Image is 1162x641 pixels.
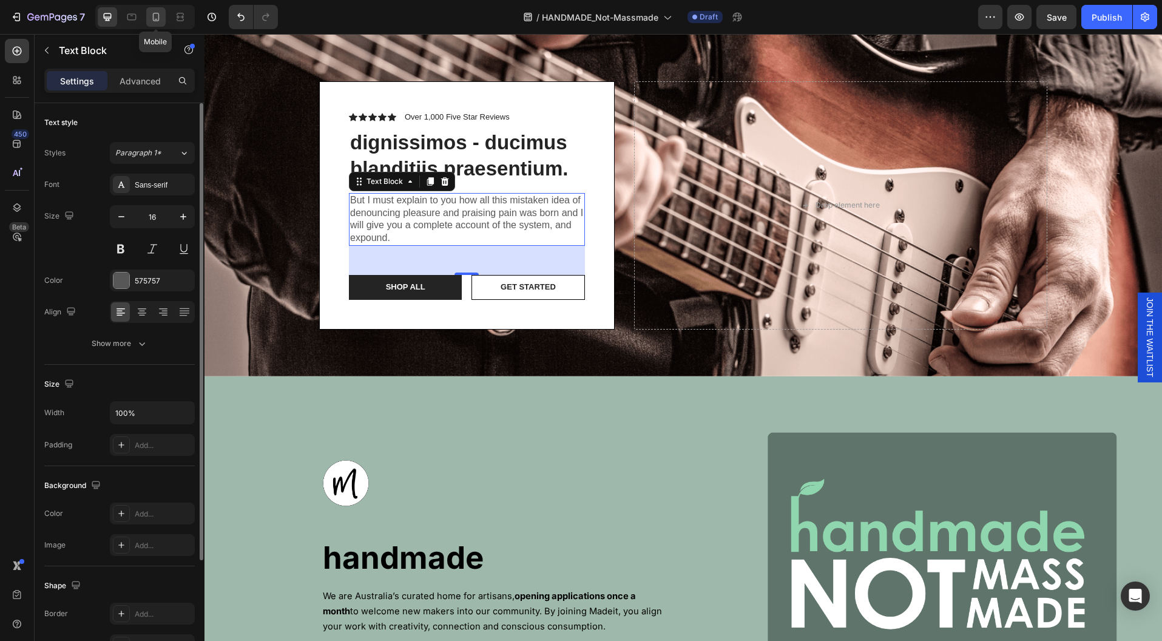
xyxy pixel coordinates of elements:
[118,505,461,542] p: handmade
[12,129,29,139] div: 450
[611,166,675,176] div: Drop element here
[204,34,1162,641] iframe: Design area
[700,12,718,22] span: Draft
[44,608,68,619] div: Border
[92,337,148,350] div: Show more
[296,248,351,259] div: Get started
[267,241,380,266] button: Get started
[44,407,64,418] div: Width
[44,508,63,519] div: Color
[44,439,72,450] div: Padding
[5,5,90,29] button: 7
[110,142,195,164] button: Paragraph 1*
[135,609,192,620] div: Add...
[44,333,195,354] button: Show more
[144,95,380,149] h2: dignissimos - ducimus blanditiis praesentium.
[1092,11,1122,24] div: Publish
[44,179,59,190] div: Font
[135,540,192,551] div: Add...
[9,222,29,232] div: Beta
[542,11,658,24] span: HANDMADE_Not-Massmade
[1121,582,1150,611] div: Open Intercom Messenger
[44,578,83,594] div: Shape
[60,75,94,87] p: Settings
[59,43,162,58] p: Text Block
[181,248,221,259] div: Shop ALL
[115,148,161,158] span: Paragraph 1*
[44,304,78,320] div: Align
[1081,5,1132,29] button: Publish
[44,208,76,225] div: Size
[118,557,458,598] span: We are Australia’s curated home for artisans, to welcome new makers into our community. By joinin...
[146,160,379,211] p: But I must explain to you how all this mistaken idea of denouncing pleasure and praising pain was...
[939,263,951,343] span: JOIN THE WAITLIST
[1036,5,1076,29] button: Save
[44,540,66,551] div: Image
[120,75,161,87] p: Advanced
[135,180,192,191] div: Sans-serif
[1047,12,1067,22] span: Save
[79,10,85,24] p: 7
[44,478,103,494] div: Background
[160,142,201,153] div: Text Block
[44,117,78,128] div: Text style
[44,148,66,158] div: Styles
[117,504,462,543] h1: Rich Text Editor. Editing area: main
[110,402,194,424] input: Auto
[44,376,76,393] div: Size
[200,78,305,89] p: Over 1,000 Five Star Reviews
[135,509,192,520] div: Add...
[118,557,431,583] strong: opening applications once a month
[135,440,192,451] div: Add...
[44,275,63,286] div: Color
[135,276,192,287] div: 575757
[229,5,278,29] div: Undo/Redo
[117,425,166,473] img: gempages_582886930119656088-7bb8b89e-babe-4a0e-a8d0-adf5cfed7d49.png
[144,241,257,266] button: Shop ALL
[536,11,539,24] span: /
